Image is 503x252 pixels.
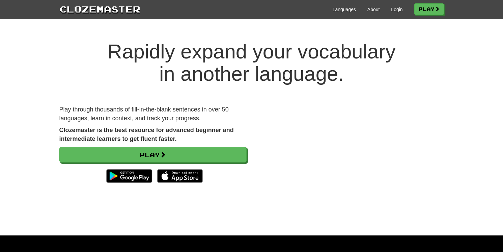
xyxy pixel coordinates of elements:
strong: Clozemaster is the best resource for advanced beginner and intermediate learners to get fluent fa... [59,127,234,142]
a: About [367,6,380,13]
img: Get it on Google Play [103,166,155,186]
a: Play [414,3,444,15]
a: Languages [333,6,356,13]
p: Play through thousands of fill-in-the-blank sentences in over 50 languages, learn in context, and... [59,105,247,123]
img: Download_on_the_App_Store_Badge_US-UK_135x40-25178aeef6eb6b83b96f5f2d004eda3bffbb37122de64afbaef7... [157,169,203,183]
a: Play [59,147,247,162]
a: Clozemaster [59,3,140,15]
a: Login [391,6,402,13]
